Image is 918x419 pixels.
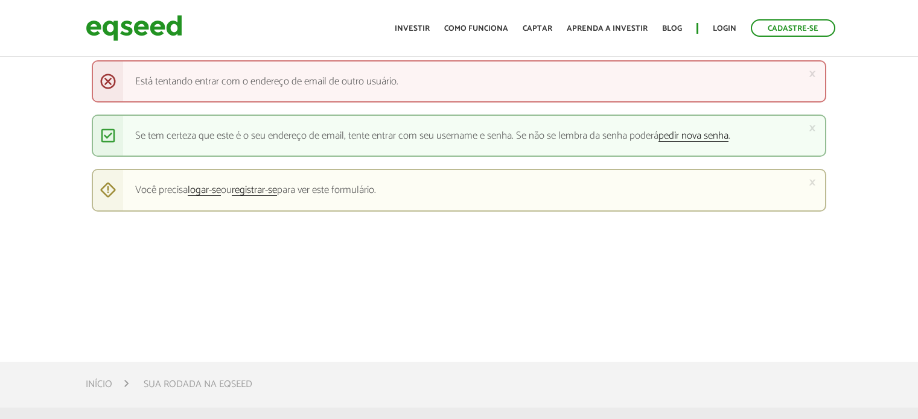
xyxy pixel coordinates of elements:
[144,376,252,392] li: Sua rodada na EqSeed
[92,115,826,157] div: Se tem certeza que este é o seu endereço de email, tente entrar com seu username e senha. Se não ...
[658,131,728,142] a: pedir nova senha
[662,25,682,33] a: Blog
[92,60,826,102] div: Está tentando entrar com o endereço de email de outro usuário.
[567,25,648,33] a: Aprenda a investir
[86,12,182,44] img: EqSeed
[713,25,736,33] a: Login
[395,25,430,33] a: Investir
[86,380,112,389] a: Início
[751,19,835,37] a: Cadastre-se
[188,185,221,196] a: logar-se
[444,25,508,33] a: Como funciona
[809,176,816,189] a: ×
[809,68,816,80] a: ×
[232,185,277,196] a: registrar-se
[92,169,826,211] div: Você precisa ou para ver este formulário.
[523,25,552,33] a: Captar
[809,122,816,134] a: ×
